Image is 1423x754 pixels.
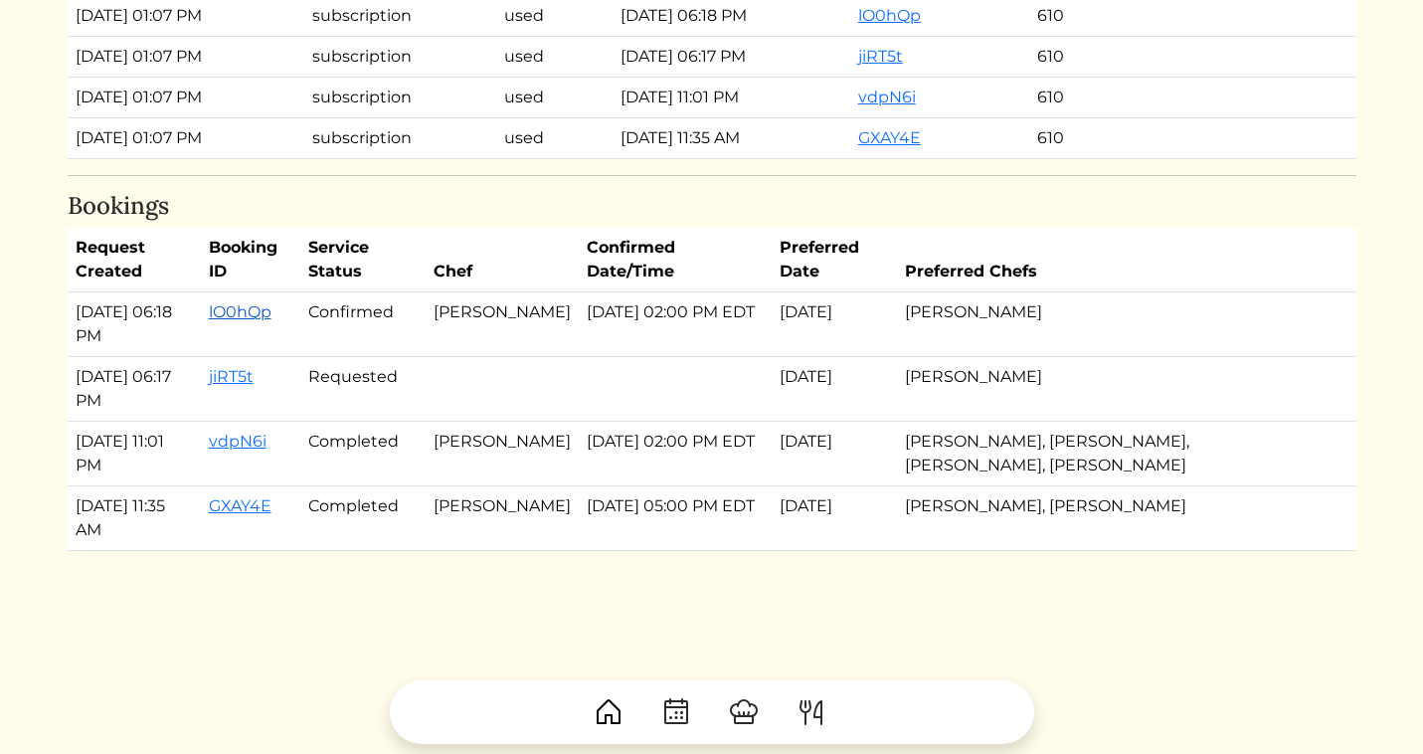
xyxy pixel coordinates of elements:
[579,422,772,486] td: [DATE] 02:00 PM EDT
[1029,77,1221,117] td: 610
[68,422,201,486] td: [DATE] 11:01 PM
[68,36,305,77] td: [DATE] 01:07 PM
[897,357,1339,422] td: [PERSON_NAME]
[772,486,897,551] td: [DATE]
[579,228,772,292] th: Confirmed Date/Time
[728,696,760,728] img: ChefHat-a374fb509e4f37eb0702ca99f5f64f3b6956810f32a249b33092029f8484b388.svg
[897,486,1339,551] td: [PERSON_NAME], [PERSON_NAME]
[660,696,692,728] img: CalendarDots-5bcf9d9080389f2a281d69619e1c85352834be518fbc73d9501aef674afc0d57.svg
[68,192,1356,221] h4: Bookings
[897,228,1339,292] th: Preferred Chefs
[772,422,897,486] td: [DATE]
[426,486,579,551] td: [PERSON_NAME]
[300,228,426,292] th: Service Status
[68,77,305,117] td: [DATE] 01:07 PM
[68,228,201,292] th: Request Created
[201,228,300,292] th: Booking ID
[300,422,426,486] td: Completed
[304,117,496,158] td: subscription
[1029,117,1221,158] td: 610
[772,357,897,422] td: [DATE]
[772,292,897,357] td: [DATE]
[426,228,579,292] th: Chef
[300,292,426,357] td: Confirmed
[68,292,201,357] td: [DATE] 06:18 PM
[209,367,254,386] a: jiRT5t
[1029,36,1221,77] td: 610
[68,117,305,158] td: [DATE] 01:07 PM
[496,117,613,158] td: used
[897,422,1339,486] td: [PERSON_NAME], [PERSON_NAME], [PERSON_NAME], [PERSON_NAME]
[858,128,921,147] a: GXAY4E
[426,292,579,357] td: [PERSON_NAME]
[496,77,613,117] td: used
[304,77,496,117] td: subscription
[209,432,267,451] a: vdpN6i
[613,117,850,158] td: [DATE] 11:35 AM
[68,486,201,551] td: [DATE] 11:35 AM
[858,47,903,66] a: jiRT5t
[304,36,496,77] td: subscription
[209,496,271,515] a: GXAY4E
[496,36,613,77] td: used
[68,357,201,422] td: [DATE] 06:17 PM
[613,77,850,117] td: [DATE] 11:01 PM
[613,36,850,77] td: [DATE] 06:17 PM
[772,228,897,292] th: Preferred Date
[300,486,426,551] td: Completed
[579,292,772,357] td: [DATE] 02:00 PM EDT
[579,486,772,551] td: [DATE] 05:00 PM EDT
[426,422,579,486] td: [PERSON_NAME]
[858,88,916,106] a: vdpN6i
[300,357,426,422] td: Requested
[858,6,921,25] a: lO0hQp
[593,696,624,728] img: House-9bf13187bcbb5817f509fe5e7408150f90897510c4275e13d0d5fca38e0b5951.svg
[897,292,1339,357] td: [PERSON_NAME]
[209,302,271,321] a: lO0hQp
[796,696,827,728] img: ForkKnife-55491504ffdb50bab0c1e09e7649658475375261d09fd45db06cec23bce548bf.svg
